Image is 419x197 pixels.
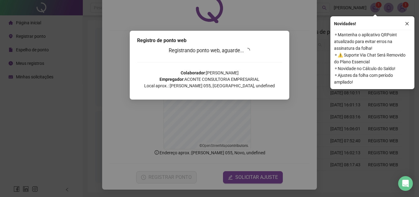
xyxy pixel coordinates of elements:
[334,31,411,52] span: ⚬ Mantenha o aplicativo QRPoint atualizado para evitar erros na assinatura da folha!
[334,72,411,85] span: ⚬ Ajustes da folha com período ampliado!
[334,52,411,65] span: ⚬ ⚠️ Suporte Via Chat Será Removido do Plano Essencial
[405,22,409,26] span: close
[137,47,282,55] h3: Registrando ponto web, aguarde...
[245,48,250,53] span: loading
[137,70,282,89] p: : [PERSON_NAME] : ACONTE CONSULTORIA EMPRESARIAL Local aprox.: [PERSON_NAME] 055, [GEOGRAPHIC_DAT...
[334,20,356,27] span: Novidades !
[334,65,411,72] span: ⚬ Novidade no Cálculo do Saldo!
[160,77,183,82] strong: Empregador
[398,176,413,191] div: Open Intercom Messenger
[181,70,205,75] strong: Colaborador
[137,37,282,44] div: Registro de ponto web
